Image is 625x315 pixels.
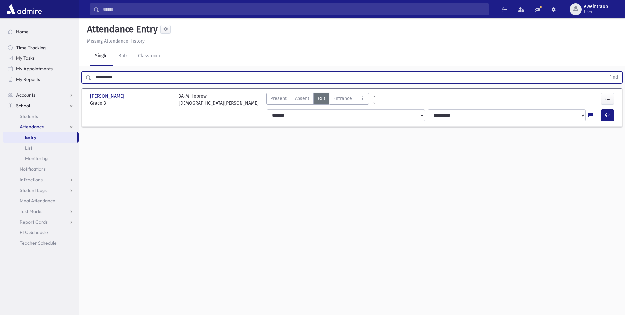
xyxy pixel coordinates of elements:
[90,93,126,100] span: [PERSON_NAME]
[3,227,79,238] a: PTC Schedule
[3,217,79,227] a: Report Cards
[90,100,172,107] span: Grade 3
[20,187,47,193] span: Student Logs
[3,174,79,185] a: Infractions
[295,95,309,102] span: Absent
[84,38,145,44] a: Missing Attendance History
[20,177,43,183] span: Infractions
[605,72,622,83] button: Find
[333,95,352,102] span: Entrance
[3,122,79,132] a: Attendance
[20,124,44,130] span: Attendance
[16,55,35,61] span: My Tasks
[3,74,79,85] a: My Reports
[318,95,325,102] span: Exit
[3,132,77,143] a: Entry
[20,208,42,214] span: Test Marks
[87,38,145,44] u: Missing Attendance History
[16,103,30,109] span: School
[25,134,36,140] span: Entry
[3,185,79,195] a: Student Logs
[3,206,79,217] a: Test Marks
[20,166,46,172] span: Notifications
[3,26,79,37] a: Home
[266,93,369,107] div: AttTypes
[20,229,48,235] span: PTC Schedule
[3,53,79,63] a: My Tasks
[20,240,57,246] span: Teacher Schedule
[3,153,79,164] a: Monitoring
[20,219,48,225] span: Report Cards
[16,92,35,98] span: Accounts
[20,198,55,204] span: Meal Attendance
[99,3,489,15] input: Search
[90,47,113,66] a: Single
[3,100,79,111] a: School
[3,164,79,174] a: Notifications
[584,9,608,15] span: User
[179,93,259,107] div: 3A-M Hebrew [DEMOGRAPHIC_DATA][PERSON_NAME]
[25,145,32,151] span: List
[584,4,608,9] span: eweintraub
[3,111,79,122] a: Students
[16,29,29,35] span: Home
[3,238,79,248] a: Teacher Schedule
[3,63,79,74] a: My Appointments
[84,24,158,35] h5: Attendance Entry
[25,156,48,161] span: Monitoring
[113,47,133,66] a: Bulk
[3,42,79,53] a: Time Tracking
[270,95,287,102] span: Present
[3,143,79,153] a: List
[5,3,43,16] img: AdmirePro
[3,195,79,206] a: Meal Attendance
[3,90,79,100] a: Accounts
[133,47,165,66] a: Classroom
[16,66,53,72] span: My Appointments
[16,45,46,51] span: Time Tracking
[16,76,40,82] span: My Reports
[20,113,38,119] span: Students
